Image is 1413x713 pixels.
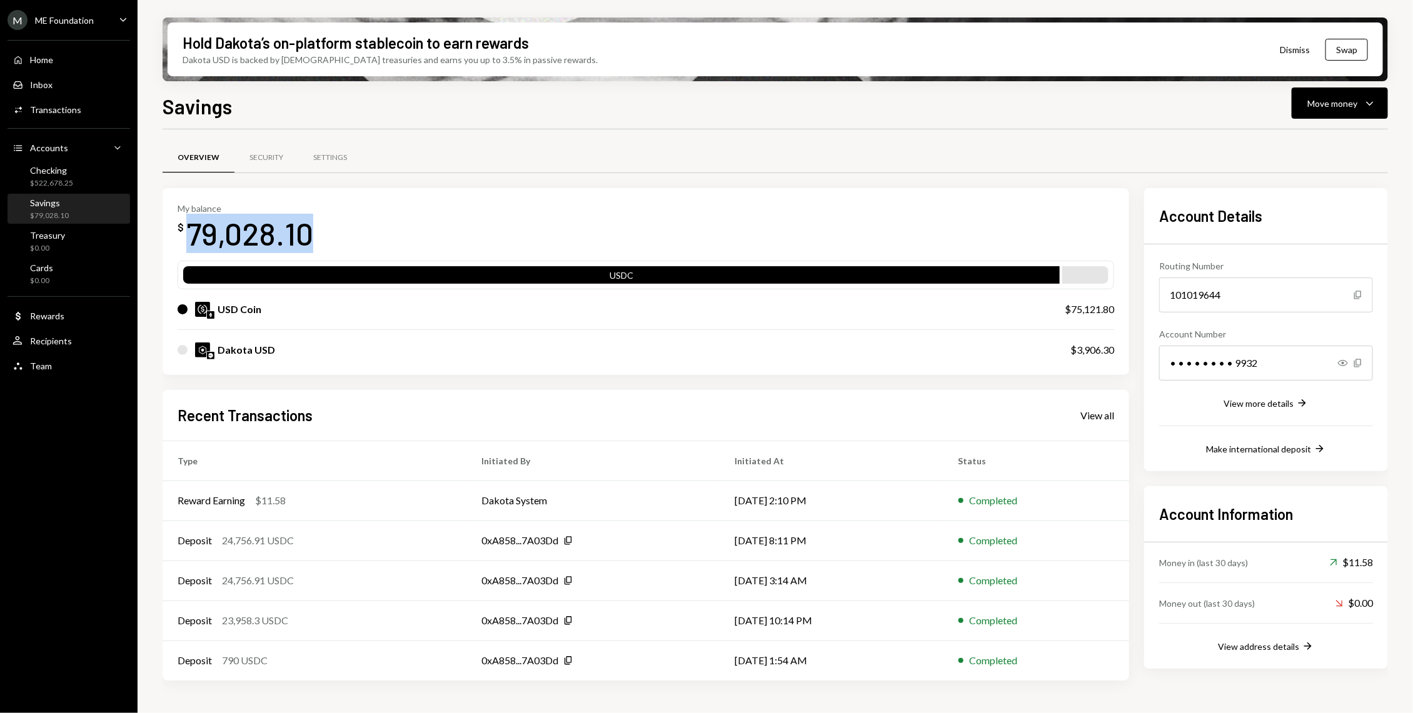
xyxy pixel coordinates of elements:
[218,302,261,317] div: USD Coin
[183,53,598,66] div: Dakota USD is backed by [DEMOGRAPHIC_DATA] treasuries and earns you up to 3.5% in passive rewards.
[249,152,283,163] div: Security
[720,641,943,681] td: [DATE] 1:54 AM
[222,533,294,548] div: 24,756.91 USDC
[30,211,69,221] div: $79,028.10
[1292,87,1388,119] button: Move money
[720,521,943,561] td: [DATE] 8:11 PM
[178,653,212,668] div: Deposit
[30,361,52,371] div: Team
[1159,346,1373,381] div: • • • • • • • • 9932
[1065,302,1114,317] div: $75,121.80
[943,441,1129,481] th: Status
[178,493,245,508] div: Reward Earning
[255,493,286,508] div: $11.58
[1070,342,1114,357] div: $3,906.30
[1159,504,1373,524] h2: Account Information
[30,197,69,208] div: Savings
[1159,556,1248,569] div: Money in (last 30 days)
[30,104,81,115] div: Transactions
[30,165,73,176] div: Checking
[8,329,130,352] a: Recipients
[8,226,130,256] a: Treasury$0.00
[178,573,212,588] div: Deposit
[30,243,65,254] div: $0.00
[163,441,466,481] th: Type
[8,194,130,224] a: Savings$79,028.10
[218,342,275,357] div: Dakota USD
[720,441,943,481] th: Initiated At
[720,481,943,521] td: [DATE] 2:10 PM
[178,152,219,163] div: Overview
[970,653,1018,668] div: Completed
[1159,277,1373,312] div: 101019644
[1325,39,1368,61] button: Swap
[1307,97,1357,110] div: Move money
[8,98,130,121] a: Transactions
[1224,397,1309,411] button: View more details
[30,262,53,273] div: Cards
[970,613,1018,628] div: Completed
[8,161,130,191] a: Checking$522,678.25
[30,336,72,346] div: Recipients
[8,48,130,71] a: Home
[163,142,234,174] a: Overview
[183,269,1060,286] div: USDC
[1218,640,1314,654] button: View address details
[1330,555,1373,570] div: $11.58
[481,653,558,668] div: 0xA858...7A03Dd
[178,533,212,548] div: Deposit
[1159,597,1255,610] div: Money out (last 30 days)
[1264,35,1325,64] button: Dismiss
[234,142,298,174] a: Security
[207,311,214,319] img: ethereum-mainnet
[186,214,313,253] div: 79,028.10
[222,613,288,628] div: 23,958.3 USDC
[30,311,64,321] div: Rewards
[163,94,232,119] h1: Savings
[30,276,53,286] div: $0.00
[1335,596,1373,611] div: $0.00
[178,405,313,426] h2: Recent Transactions
[970,573,1018,588] div: Completed
[30,79,53,90] div: Inbox
[720,561,943,601] td: [DATE] 3:14 AM
[8,304,130,327] a: Rewards
[195,342,210,357] img: DKUSD
[30,54,53,65] div: Home
[1206,442,1326,456] button: Make international deposit
[1206,444,1311,454] div: Make international deposit
[1080,408,1114,422] a: View all
[1218,641,1299,652] div: View address details
[298,142,362,174] a: Settings
[222,573,294,588] div: 24,756.91 USDC
[178,221,184,234] div: $
[8,136,130,159] a: Accounts
[207,352,214,359] img: base-mainnet
[178,203,313,214] div: My balance
[8,354,130,377] a: Team
[1224,398,1294,409] div: View more details
[8,10,28,30] div: M
[481,573,558,588] div: 0xA858...7A03Dd
[1159,327,1373,341] div: Account Number
[466,481,720,521] td: Dakota System
[720,601,943,641] td: [DATE] 10:14 PM
[8,73,130,96] a: Inbox
[1080,409,1114,422] div: View all
[313,152,347,163] div: Settings
[481,613,558,628] div: 0xA858...7A03Dd
[970,493,1018,508] div: Completed
[183,32,529,53] div: Hold Dakota’s on-platform stablecoin to earn rewards
[35,15,94,26] div: ME Foundation
[30,142,68,153] div: Accounts
[30,230,65,241] div: Treasury
[195,302,210,317] img: USDC
[481,533,558,548] div: 0xA858...7A03Dd
[466,441,720,481] th: Initiated By
[178,613,212,628] div: Deposit
[970,533,1018,548] div: Completed
[30,178,73,189] div: $522,678.25
[1159,259,1373,272] div: Routing Number
[1159,206,1373,226] h2: Account Details
[222,653,268,668] div: 790 USDC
